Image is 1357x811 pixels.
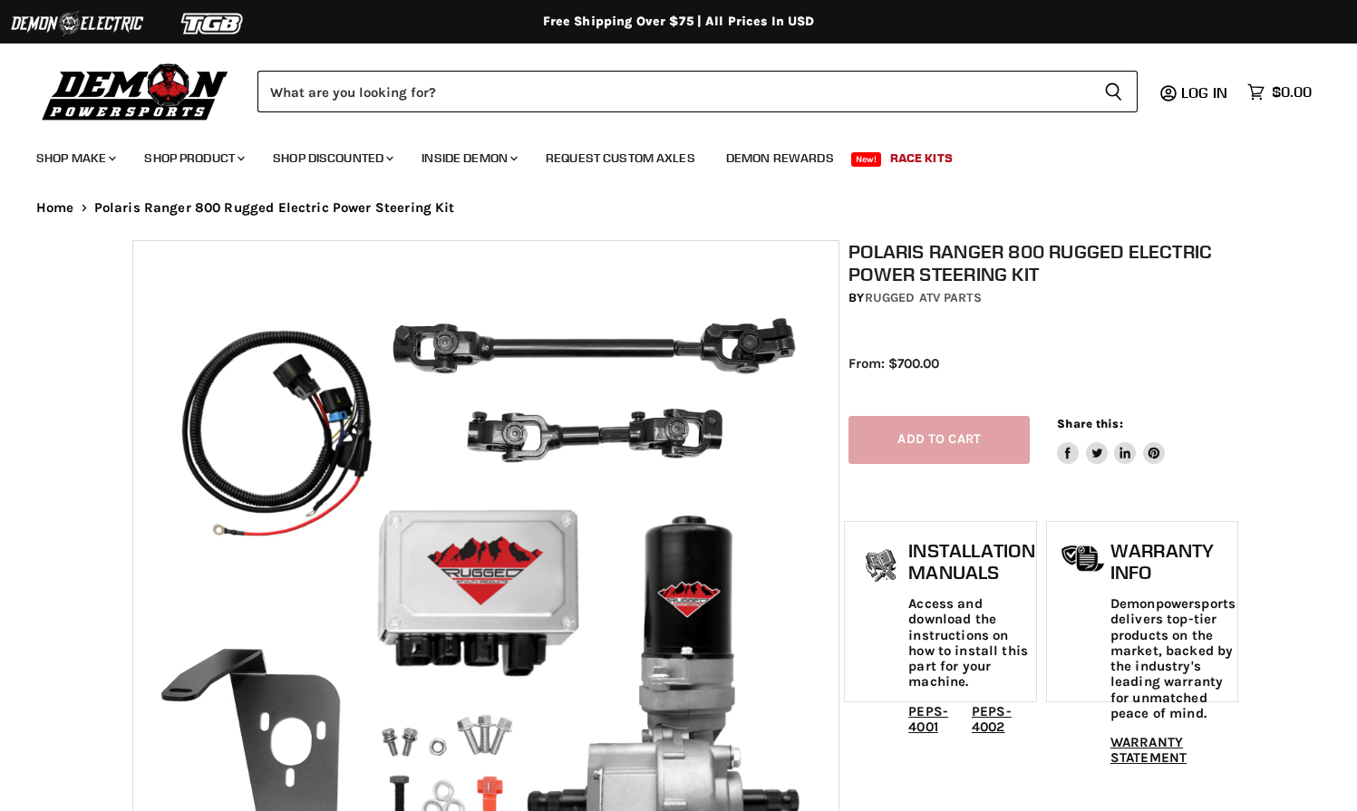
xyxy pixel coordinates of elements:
img: Demon Powersports [36,59,235,123]
span: From: $700.00 [848,355,939,372]
a: Shop Discounted [259,140,404,177]
h1: Warranty Info [1110,540,1236,583]
p: Access and download the instructions on how to install this part for your machine. [908,596,1034,690]
img: warranty-icon.png [1061,545,1106,573]
a: Log in [1173,84,1238,101]
a: PEPS-4002 [972,703,1012,735]
ul: Main menu [23,132,1307,177]
a: Shop Product [131,140,256,177]
span: $0.00 [1272,83,1312,101]
img: TGB Logo 2 [145,6,281,41]
a: Rugged ATV Parts [865,290,982,305]
h1: Installation Manuals [908,540,1034,583]
form: Product [257,71,1138,112]
div: by [848,288,1234,308]
span: Polaris Ranger 800 Rugged Electric Power Steering Kit [94,200,455,216]
input: Search [257,71,1090,112]
a: Race Kits [877,140,966,177]
span: New! [851,152,882,167]
a: Inside Demon [408,140,528,177]
a: Request Custom Axles [532,140,709,177]
button: Search [1090,71,1138,112]
a: Home [36,200,74,216]
span: Log in [1181,83,1227,101]
a: Demon Rewards [712,140,848,177]
h1: Polaris Ranger 800 Rugged Electric Power Steering Kit [848,240,1234,285]
a: PEPS-4001 [908,703,948,735]
a: Shop Make [23,140,127,177]
aside: Share this: [1057,416,1165,464]
img: Demon Electric Logo 2 [9,6,145,41]
p: Demonpowersports delivers top-tier products on the market, backed by the industry's leading warra... [1110,596,1236,721]
img: install_manual-icon.png [858,545,904,590]
span: Share this: [1057,417,1122,430]
a: $0.00 [1238,79,1321,105]
a: WARRANTY STATEMENT [1110,734,1187,766]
